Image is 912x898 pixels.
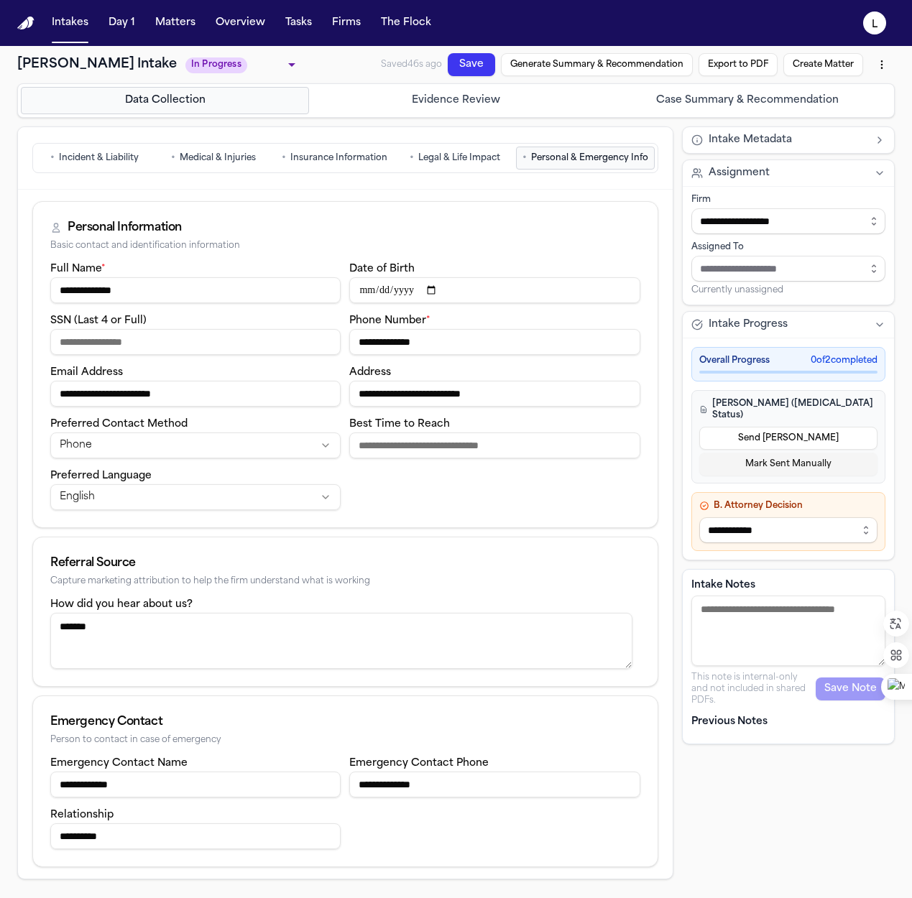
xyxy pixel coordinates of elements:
[155,147,272,170] button: Go to Medical & Injuries
[50,735,640,746] div: Person to contact in case of emergency
[210,10,271,36] button: Overview
[46,10,94,36] button: Intakes
[683,127,894,153] button: Intake Metadata
[50,810,114,820] label: Relationship
[17,17,34,30] img: Finch Logo
[349,367,391,378] label: Address
[36,147,152,170] button: Go to Incident & Liability
[50,555,640,572] div: Referral Source
[531,152,648,164] span: Personal & Emergency Info
[50,576,640,587] div: Capture marketing attribution to help the firm understand what is working
[397,147,513,170] button: Go to Legal & Life Impact
[50,151,55,165] span: •
[349,315,430,326] label: Phone Number
[349,772,640,797] input: Emergency contact phone
[683,312,894,338] button: Intake Progress
[691,194,885,205] div: Firm
[171,151,175,165] span: •
[349,758,489,769] label: Emergency Contact Phone
[691,715,885,729] p: Previous Notes
[699,398,878,421] h4: [PERSON_NAME] ([MEDICAL_DATA] Status)
[683,160,894,186] button: Assignment
[699,53,778,76] button: Export to PDF
[50,381,341,407] input: Email address
[180,152,256,164] span: Medical & Injuries
[149,10,201,36] button: Matters
[59,152,139,164] span: Incident & Liability
[699,355,770,366] span: Overall Progress
[275,147,394,170] button: Go to Insurance Information
[185,55,300,75] div: Update intake status
[349,264,415,274] label: Date of Birth
[522,151,527,165] span: •
[349,432,640,458] input: Best time to reach
[50,241,640,251] div: Basic contact and identification information
[185,57,247,73] span: In Progress
[17,55,177,75] h1: [PERSON_NAME] Intake
[709,318,788,332] span: Intake Progress
[103,10,141,36] button: Day 1
[68,219,182,236] div: Personal Information
[381,60,442,69] span: Saved 46s ago
[869,52,895,78] button: More actions
[50,419,188,430] label: Preferred Contact Method
[21,87,891,114] nav: Intake steps
[709,166,770,180] span: Assignment
[783,53,863,76] button: Create Matter
[50,315,147,326] label: SSN (Last 4 or Full)
[691,241,885,253] div: Assigned To
[691,672,816,706] p: This note is internal-only and not included in shared PDFs.
[375,10,437,36] button: The Flock
[709,133,792,147] span: Intake Metadata
[21,87,309,114] button: Go to Data Collection step
[691,596,885,666] textarea: Intake notes
[501,53,693,76] button: Generate Summary & Recommendation
[50,367,123,378] label: Email Address
[50,264,106,274] label: Full Name
[326,10,367,36] button: Firms
[349,277,640,303] input: Date of birth
[50,599,193,610] label: How did you hear about us?
[50,758,188,769] label: Emergency Contact Name
[691,208,885,234] input: Select firm
[691,578,885,593] label: Intake Notes
[349,329,640,355] input: Phone number
[290,152,387,164] span: Insurance Information
[50,329,341,355] input: SSN
[603,87,891,114] button: Go to Case Summary & Recommendation step
[312,87,600,114] button: Go to Evidence Review step
[699,500,878,512] h4: B. Attorney Decision
[50,277,341,303] input: Full name
[349,419,450,430] label: Best Time to Reach
[448,53,495,76] button: Save
[418,152,500,164] span: Legal & Life Impact
[699,453,878,476] button: Mark Sent Manually
[282,151,286,165] span: •
[50,713,640,731] div: Emergency Contact
[699,427,878,450] button: Send [PERSON_NAME]
[50,471,152,481] label: Preferred Language
[516,147,655,170] button: Go to Personal & Emergency Info
[349,381,640,407] input: Address
[280,10,318,36] button: Tasks
[691,256,885,282] input: Assign to staff member
[410,151,414,165] span: •
[811,355,878,366] span: 0 of 2 completed
[17,17,34,30] a: Home
[50,823,341,849] input: Emergency contact relationship
[50,772,341,797] input: Emergency contact name
[691,284,783,296] span: Currently unassigned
